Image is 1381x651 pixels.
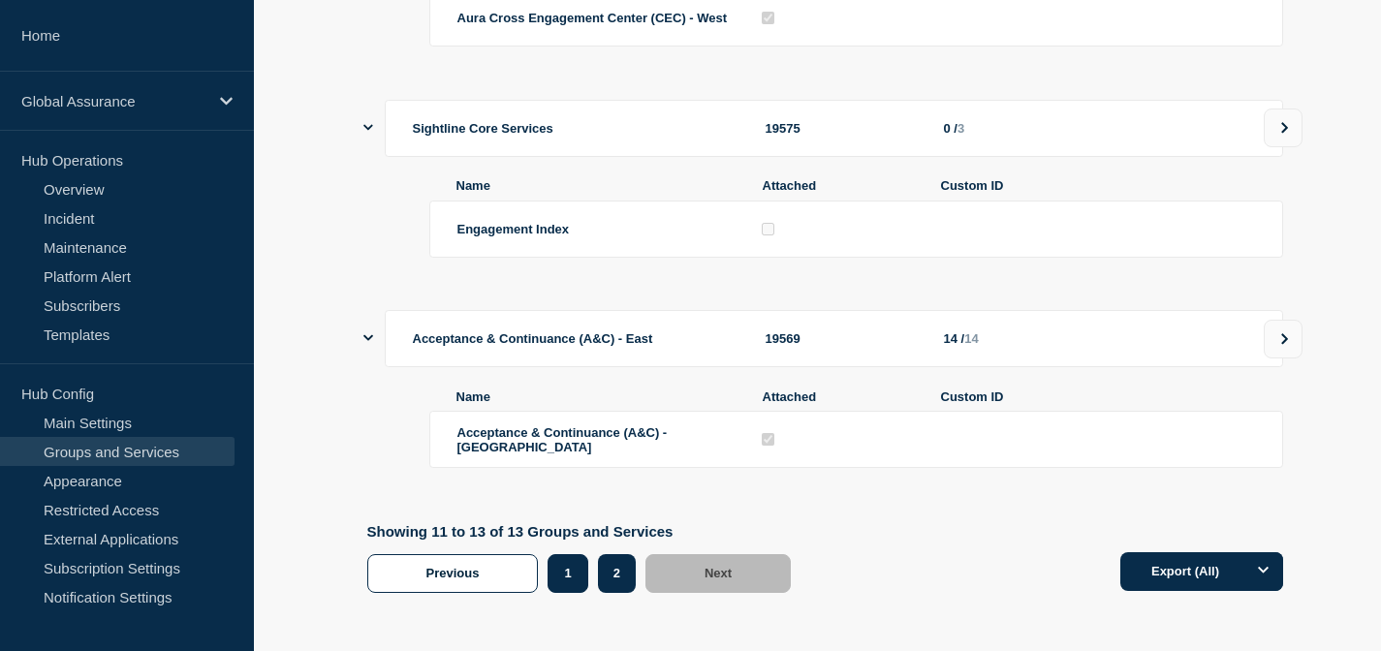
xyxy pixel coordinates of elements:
button: showServices [363,100,373,157]
span: Name [456,389,739,404]
span: Custom ID [941,389,1256,404]
span: 3 [957,121,964,136]
div: 19575 [766,121,921,136]
span: Acceptance & Continuance (A&C) - [GEOGRAPHIC_DATA] [457,425,668,454]
span: Next [705,566,732,580]
span: Previous [426,566,480,580]
button: Previous [367,554,539,593]
span: Sightline Core Services [413,121,553,136]
span: Custom ID [941,178,1256,193]
span: 14 / [944,331,965,346]
button: Export (All) [1120,552,1283,591]
button: 1 [548,554,587,593]
span: Engagement Index [457,222,570,236]
button: 2 [598,554,636,593]
span: Aura Cross Engagement Center (CEC) - West [457,11,728,25]
span: Name [456,178,739,193]
button: showServices [363,310,373,367]
span: Attached [763,389,918,404]
button: Next [645,554,791,593]
span: Acceptance & Continuance (A&C) - East [413,331,653,346]
span: 0 / [944,121,957,136]
span: Attached [763,178,918,193]
div: 19569 [766,331,921,346]
button: Options [1244,552,1283,591]
span: 14 [964,331,978,346]
p: Showing 11 to 13 of 13 Groups and Services [367,523,801,540]
p: Global Assurance [21,93,207,109]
